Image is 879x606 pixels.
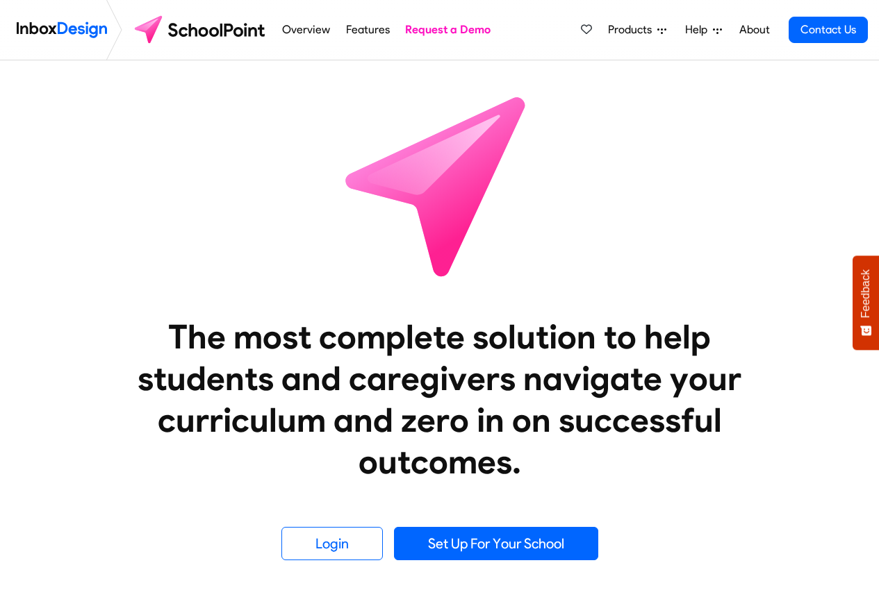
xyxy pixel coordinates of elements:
[281,527,383,560] a: Login
[402,16,495,44] a: Request a Demo
[853,255,879,350] button: Feedback - Show survey
[789,17,868,43] a: Contact Us
[394,527,598,560] a: Set Up For Your School
[860,269,872,318] span: Feedback
[685,22,713,38] span: Help
[735,16,773,44] a: About
[680,16,728,44] a: Help
[128,13,274,47] img: schoolpoint logo
[342,16,393,44] a: Features
[315,60,565,310] img: icon_schoolpoint.svg
[602,16,672,44] a: Products
[110,316,770,482] heading: The most complete solution to help students and caregivers navigate your curriculum and zero in o...
[608,22,657,38] span: Products
[279,16,334,44] a: Overview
